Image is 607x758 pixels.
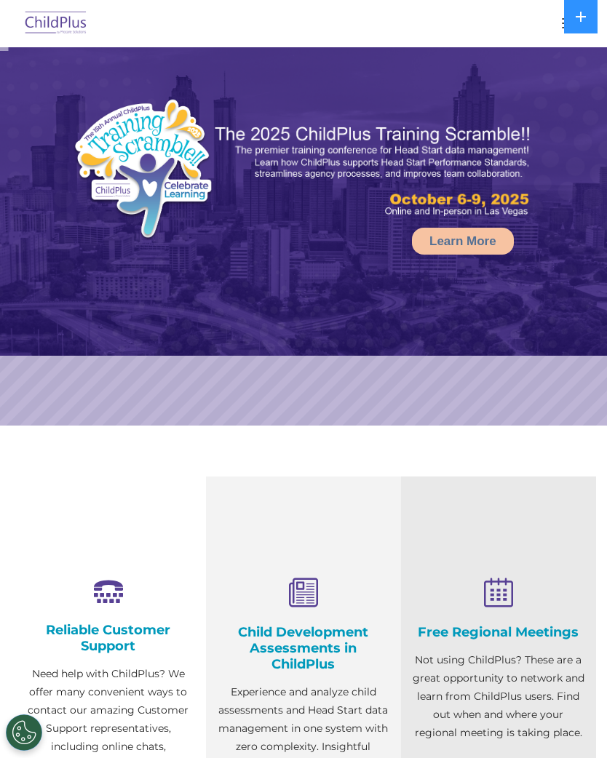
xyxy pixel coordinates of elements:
[22,7,90,41] img: ChildPlus by Procare Solutions
[217,624,390,672] h4: Child Development Assessments in ChildPlus
[22,622,195,654] h4: Reliable Customer Support
[6,714,42,751] button: Cookies Settings
[412,228,514,255] a: Learn More
[412,624,585,640] h4: Free Regional Meetings
[412,651,585,742] p: Not using ChildPlus? These are a great opportunity to network and learn from ChildPlus users. Fin...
